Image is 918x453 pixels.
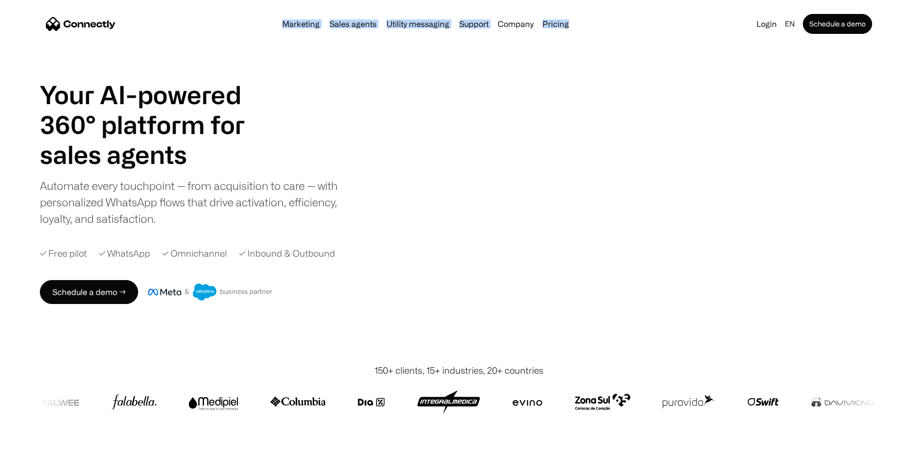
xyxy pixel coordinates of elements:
a: Login [752,17,781,31]
h1: Your AI-powered 360° platform for [40,80,269,140]
aside: Language selected: English [10,435,60,450]
div: 150+ clients, 15+ industries, 20+ countries [374,364,544,377]
div: en [785,17,795,31]
div: 1 of 4 [40,140,269,169]
ul: Language list [20,436,60,450]
a: Schedule a demo [803,14,872,34]
a: Support [455,20,493,28]
a: Schedule a demo → [40,280,138,304]
div: ✓ Inbound & Outbound [239,247,335,260]
img: Meta and Salesforce business partner badge. [148,284,273,301]
a: Utility messaging [382,20,453,28]
a: Marketing [278,20,324,28]
a: Sales agents [326,20,380,28]
div: Company [498,17,534,31]
div: ✓ Free pilot [40,247,87,260]
div: carousel [40,140,269,169]
a: home [46,16,116,31]
div: Automate every touchpoint — from acquisition to care — with personalized WhatsApp flows that driv... [40,177,354,227]
h1: sales agents [40,140,269,169]
div: ✓ WhatsApp [99,247,150,260]
div: Company [495,17,537,31]
a: Pricing [539,20,573,28]
div: ✓ Omnichannel [162,247,227,260]
div: en [781,17,801,31]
